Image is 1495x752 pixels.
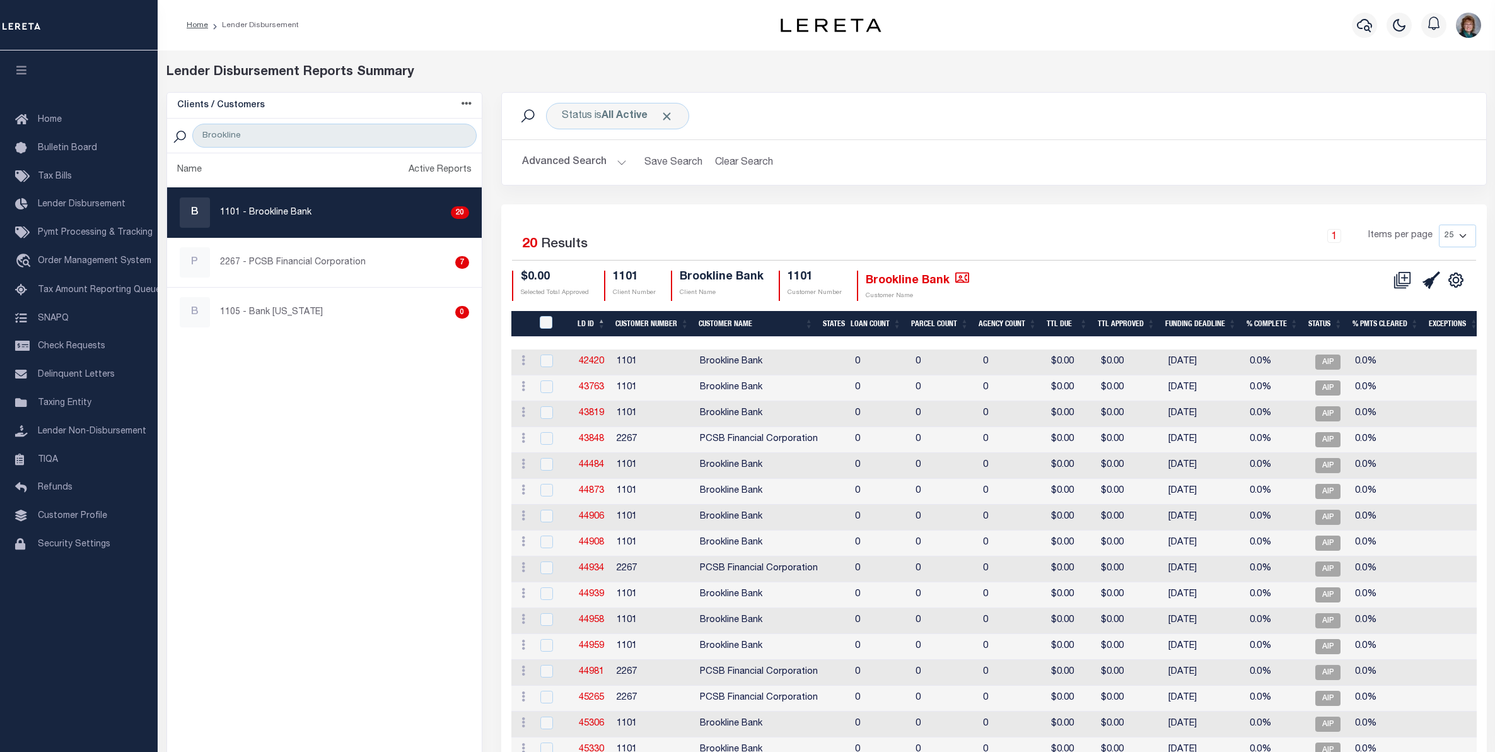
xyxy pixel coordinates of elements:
[1242,311,1303,337] th: % Complete: activate to sort column ascending
[579,409,604,418] a: 43819
[846,311,906,337] th: Loan Count: activate to sort column ascending
[579,486,604,495] a: 44873
[910,582,978,608] td: 0
[180,197,210,228] div: B
[1315,484,1341,499] span: AIP
[1163,608,1245,634] td: [DATE]
[850,608,910,634] td: 0
[579,357,604,366] a: 42420
[1245,453,1306,479] td: 0.0%
[1046,505,1096,531] td: $0.00
[1350,556,1426,582] td: 0.0%
[1245,634,1306,660] td: 0.0%
[910,427,978,453] td: 0
[38,314,69,322] span: SNAPQ
[612,401,695,427] td: 1101
[695,686,823,712] td: PCSB Financial Corporation
[1163,401,1245,427] td: [DATE]
[781,18,881,32] img: logo-dark.svg
[522,150,627,175] button: Advanced Search
[1046,608,1096,634] td: $0.00
[978,582,1046,608] td: 0
[695,505,823,531] td: Brookline Bank
[1046,556,1096,582] td: $0.00
[850,712,910,737] td: 0
[612,634,695,660] td: 1101
[1245,608,1306,634] td: 0.0%
[220,206,311,220] p: 1101 - Brookline Bank
[455,256,468,269] div: 7
[546,103,689,129] div: Status is
[978,375,1046,401] td: 0
[1315,510,1341,525] span: AIP
[1350,350,1426,375] td: 0.0%
[1245,505,1306,531] td: 0.0%
[850,505,910,531] td: 0
[910,660,978,686] td: 0
[978,608,1046,634] td: 0
[910,479,978,505] td: 0
[579,616,604,625] a: 44958
[1245,556,1306,582] td: 0.0%
[220,256,366,269] p: 2267 - PCSB Financial Corporation
[409,163,472,177] div: Active Reports
[1315,561,1341,577] span: AIP
[850,453,910,479] td: 0
[850,556,910,582] td: 0
[192,124,477,148] input: Search Customer
[612,686,695,712] td: 2267
[978,686,1046,712] td: 0
[710,150,779,175] button: Clear Search
[451,206,468,219] div: 20
[612,350,695,375] td: 1101
[1163,505,1245,531] td: [DATE]
[1350,712,1426,737] td: 0.0%
[180,297,210,327] div: B
[579,667,604,676] a: 44981
[613,288,656,298] p: Client Number
[788,271,842,285] h4: 1101
[910,556,978,582] td: 0
[695,556,823,582] td: PCSB Financial Corporation
[788,288,842,298] p: Customer Number
[978,556,1046,582] td: 0
[1245,660,1306,686] td: 0.0%
[612,531,695,556] td: 1101
[1163,479,1245,505] td: [DATE]
[1163,531,1245,556] td: [DATE]
[38,483,73,492] span: Refunds
[579,512,604,521] a: 44906
[579,383,604,392] a: 43763
[695,531,823,556] td: Brookline Bank
[1042,311,1093,337] th: Ttl Due: activate to sort column ascending
[167,238,482,287] a: P2267 - PCSB Financial Corporation7
[1096,505,1163,531] td: $0.00
[978,427,1046,453] td: 0
[910,531,978,556] td: 0
[660,110,673,123] span: Click to Remove
[1096,608,1163,634] td: $0.00
[38,399,91,408] span: Taxing Entity
[1350,505,1426,531] td: 0.0%
[680,271,764,285] h4: Brookline Bank
[850,582,910,608] td: 0
[910,686,978,712] td: 0
[38,286,161,295] span: Tax Amount Reporting Queue
[1350,453,1426,479] td: 0.0%
[612,453,695,479] td: 1101
[1096,634,1163,660] td: $0.00
[541,235,588,255] label: Results
[612,505,695,531] td: 1101
[850,479,910,505] td: 0
[910,608,978,634] td: 0
[695,582,823,608] td: Brookline Bank
[1046,479,1096,505] td: $0.00
[1245,712,1306,737] td: 0.0%
[1315,458,1341,473] span: AIP
[1096,531,1163,556] td: $0.00
[1046,712,1096,737] td: $0.00
[38,228,153,237] span: Pymt Processing & Tracking
[850,634,910,660] td: 0
[866,291,969,301] p: Customer Name
[455,306,468,319] div: 0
